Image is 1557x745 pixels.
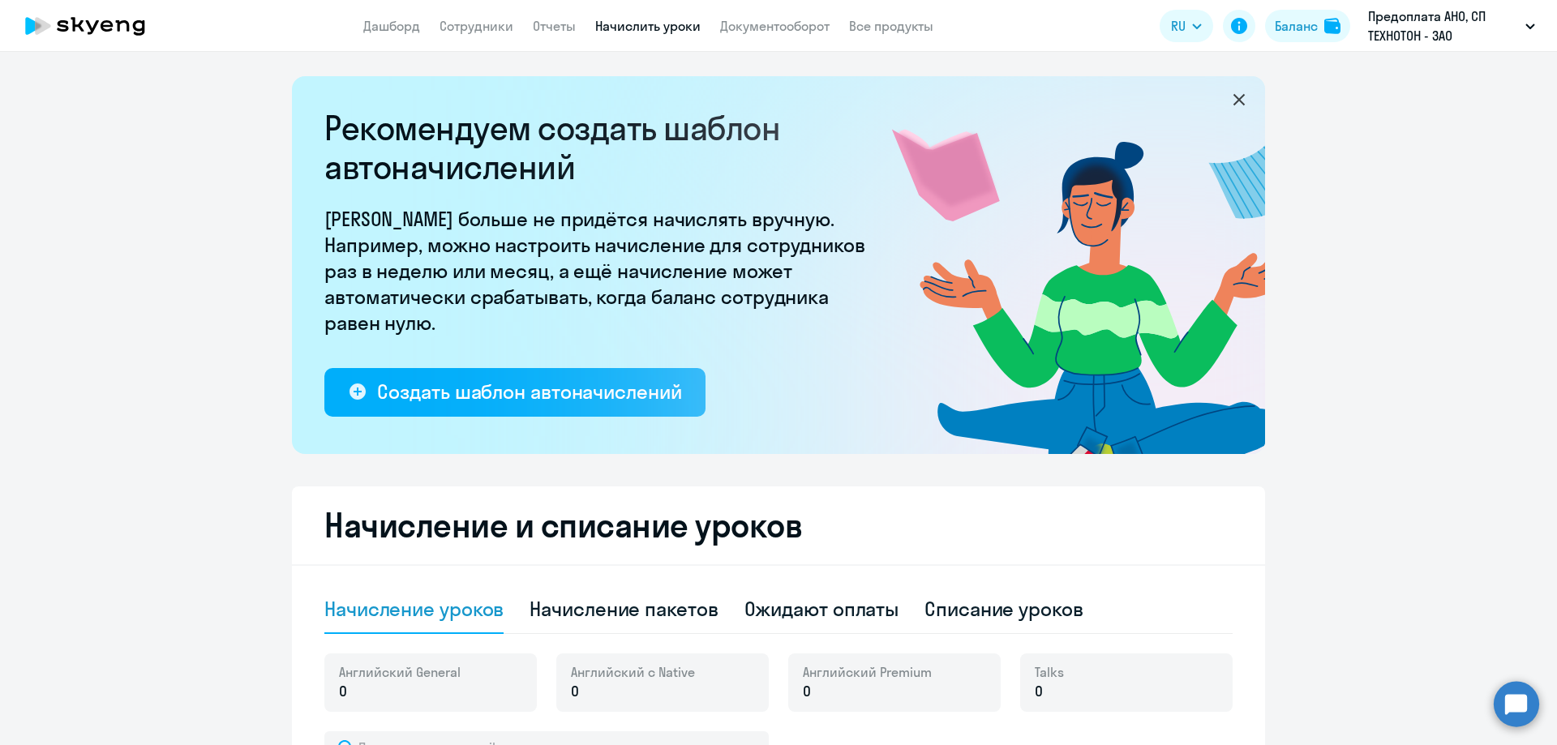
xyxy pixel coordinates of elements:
[1324,18,1340,34] img: balance
[324,506,1233,545] h2: Начисление и списание уроков
[377,379,681,405] div: Создать шаблон автоначислений
[803,663,932,681] span: Английский Premium
[440,18,513,34] a: Сотрудники
[720,18,830,34] a: Документооборот
[324,368,706,417] button: Создать шаблон автоначислений
[1035,663,1064,681] span: Talks
[1360,6,1543,45] button: Предоплата АНО, СП ТЕХНОТОН - ЗАО
[339,681,347,702] span: 0
[1275,16,1318,36] div: Баланс
[324,596,504,622] div: Начисление уроков
[1171,16,1186,36] span: RU
[595,18,701,34] a: Начислить уроки
[1265,10,1350,42] button: Балансbalance
[339,663,461,681] span: Английский General
[324,109,876,186] h2: Рекомендуем создать шаблон автоначислений
[571,681,579,702] span: 0
[324,206,876,336] p: [PERSON_NAME] больше не придётся начислять вручную. Например, можно настроить начисление для сотр...
[924,596,1083,622] div: Списание уроков
[571,663,695,681] span: Английский с Native
[1368,6,1519,45] p: Предоплата АНО, СП ТЕХНОТОН - ЗАО
[849,18,933,34] a: Все продукты
[363,18,420,34] a: Дашборд
[533,18,576,34] a: Отчеты
[744,596,899,622] div: Ожидают оплаты
[803,681,811,702] span: 0
[530,596,718,622] div: Начисление пакетов
[1160,10,1213,42] button: RU
[1035,681,1043,702] span: 0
